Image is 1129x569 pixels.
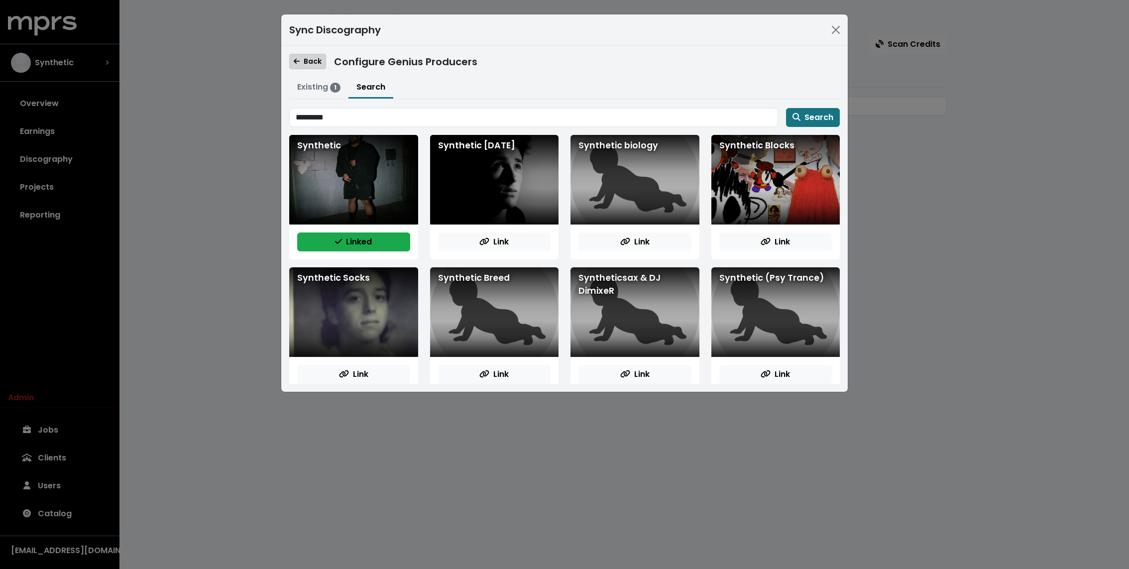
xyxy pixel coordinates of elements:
[339,368,368,380] span: Link
[711,135,840,225] div: Synthetic Blocks
[828,22,844,38] button: Close
[438,232,551,251] button: Link
[620,236,650,247] span: Link
[792,112,833,123] span: Search
[719,232,832,251] button: Link
[479,368,509,380] span: Link
[294,56,322,66] span: Back
[297,365,410,384] button: Link
[348,77,393,99] button: Search
[289,135,418,225] div: Synthetic
[761,368,790,380] span: Link
[620,368,650,380] span: Link
[297,232,410,251] button: Linked
[438,365,551,384] button: Link
[786,108,840,127] button: Search
[711,267,840,357] div: Synthetic (Psy Trance)
[289,22,381,37] div: Sync Discography
[334,54,477,69] div: Configure Genius Producers
[430,267,559,357] div: Synthetic Breed
[289,54,326,69] button: Back
[289,267,418,357] div: Synthetic Socks
[479,236,509,247] span: Link
[578,365,691,384] button: Link
[289,108,778,127] input: Search genius for producers
[570,267,699,357] div: Syntheticsax & DJ DimixeR
[330,83,340,93] span: 1
[335,236,372,247] span: Linked
[430,135,559,225] div: Synthetic [DATE]
[761,236,790,247] span: Link
[578,232,691,251] button: Link
[570,135,699,225] div: Synthetic biology
[719,365,832,384] button: Link
[289,77,348,97] button: Existing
